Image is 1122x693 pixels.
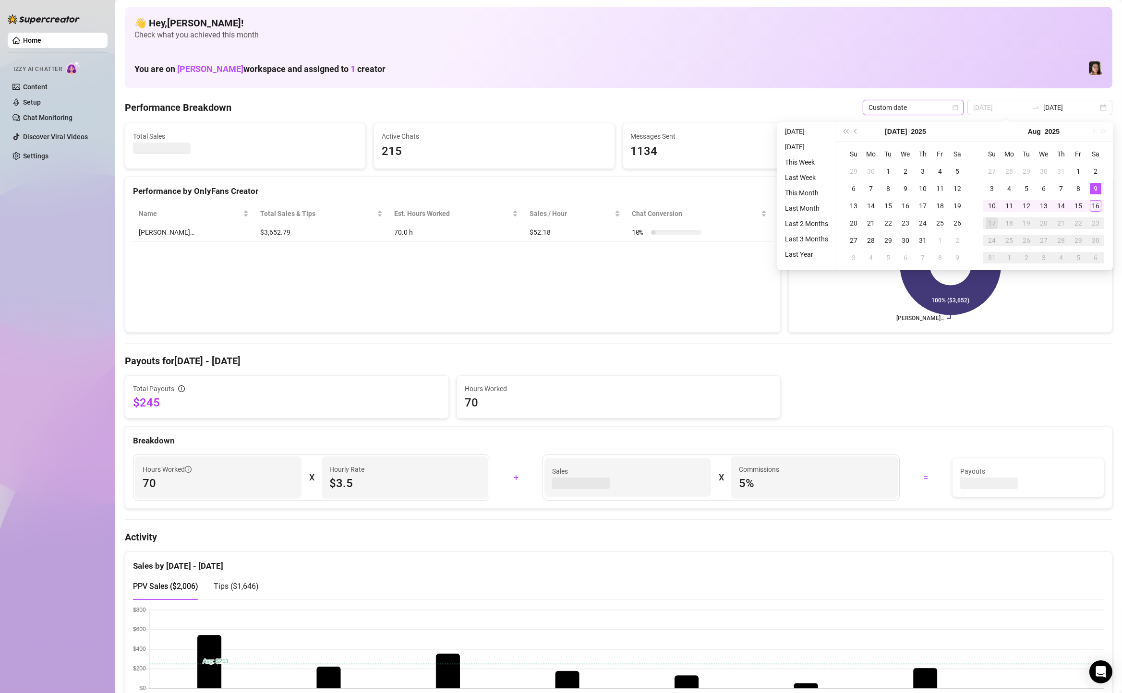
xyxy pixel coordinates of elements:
span: Custom date [869,100,958,115]
div: 15 [1073,200,1084,212]
a: Setup [23,98,41,106]
div: 29 [882,235,894,246]
span: 5 % [739,476,890,491]
td: 2025-08-09 [949,249,966,266]
td: 2025-08-01 [931,232,949,249]
td: 2025-09-01 [1001,249,1018,266]
div: Sales by [DATE] - [DATE] [133,552,1104,573]
td: 2025-07-08 [880,180,897,197]
td: 2025-08-28 [1052,232,1070,249]
div: 27 [848,235,859,246]
td: 2025-07-18 [931,197,949,215]
div: 7 [1055,183,1067,194]
div: 2 [1021,252,1032,263]
li: [DATE] [781,126,832,137]
text: [PERSON_NAME]… [896,315,944,322]
th: Th [914,145,931,163]
td: 2025-08-02 [1087,163,1104,180]
th: We [1035,145,1052,163]
div: 3 [986,183,998,194]
div: 24 [986,235,998,246]
td: 2025-07-23 [897,215,914,232]
td: 2025-09-03 [1035,249,1052,266]
td: 2025-07-03 [914,163,931,180]
td: 2025-07-31 [1052,163,1070,180]
div: 9 [900,183,911,194]
div: 5 [1073,252,1084,263]
span: $3.5 [329,476,481,491]
td: 2025-07-01 [880,163,897,180]
div: 20 [848,217,859,229]
th: Sa [949,145,966,163]
td: 2025-08-12 [1018,197,1035,215]
th: Fr [931,145,949,163]
td: 2025-08-18 [1001,215,1018,232]
td: 2025-07-27 [983,163,1001,180]
td: 2025-07-31 [914,232,931,249]
td: 2025-07-14 [862,197,880,215]
td: 2025-08-25 [1001,232,1018,249]
td: $52.18 [524,223,626,242]
div: 8 [1073,183,1084,194]
td: 2025-08-16 [1087,197,1104,215]
div: 6 [900,252,911,263]
div: 15 [882,200,894,212]
div: 31 [917,235,929,246]
div: 4 [1003,183,1015,194]
button: Last year (Control + left) [840,122,851,141]
article: Commissions [739,464,779,475]
div: X [309,470,314,485]
img: logo-BBDzfeDw.svg [8,14,80,24]
div: 27 [986,166,998,177]
div: 22 [882,217,894,229]
td: 2025-07-30 [897,232,914,249]
td: 2025-08-20 [1035,215,1052,232]
th: Mo [862,145,880,163]
span: info-circle [185,466,192,473]
li: Last 3 Months [781,233,832,245]
span: $245 [133,395,441,410]
div: + [496,470,537,485]
article: Hourly Rate [329,464,364,475]
th: Su [983,145,1001,163]
td: 2025-08-06 [897,249,914,266]
span: Active Chats [382,131,606,142]
th: Sa [1087,145,1104,163]
div: 19 [1021,217,1032,229]
td: 2025-07-12 [949,180,966,197]
div: 28 [1003,166,1015,177]
span: swap-right [1032,104,1039,111]
td: 2025-08-11 [1001,197,1018,215]
div: 27 [1038,235,1050,246]
th: Su [845,145,862,163]
div: 11 [1003,200,1015,212]
td: 2025-07-07 [862,180,880,197]
button: Choose a year [911,122,926,141]
div: 2 [900,166,911,177]
span: Total Sales & Tips [260,208,375,219]
div: 24 [917,217,929,229]
td: 2025-08-26 [1018,232,1035,249]
div: 9 [952,252,963,263]
div: 18 [1003,217,1015,229]
td: 2025-08-19 [1018,215,1035,232]
div: 4 [934,166,946,177]
div: Open Intercom Messenger [1089,660,1112,683]
div: 12 [1021,200,1032,212]
th: Tu [880,145,897,163]
div: 26 [1021,235,1032,246]
div: 13 [1038,200,1050,212]
td: 2025-06-29 [845,163,862,180]
div: 4 [865,252,877,263]
td: 2025-08-07 [1052,180,1070,197]
td: 2025-08-22 [1070,215,1087,232]
li: This Week [781,156,832,168]
td: 2025-08-23 [1087,215,1104,232]
h4: Payouts for [DATE] - [DATE] [125,354,1112,368]
td: 2025-08-07 [914,249,931,266]
span: Messages Sent [631,131,856,142]
td: 2025-07-22 [880,215,897,232]
h4: 👋 Hey, [PERSON_NAME] ! [134,16,1103,30]
div: Performance by OnlyFans Creator [133,185,772,198]
div: 7 [865,183,877,194]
